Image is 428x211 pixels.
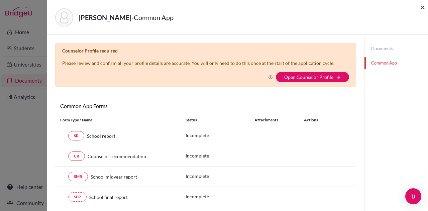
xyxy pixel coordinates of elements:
p: Incomplete [186,173,254,180]
div: Open Intercom Messenger [405,188,421,204]
h6: Common App Forms [55,103,206,109]
a: SFR [68,192,87,202]
a: CR [68,151,85,161]
strong: [PERSON_NAME] [79,13,131,21]
span: Counselor recommendation [88,153,146,160]
a: Open Counselor Profile [284,74,333,80]
p: Incomplete [186,193,254,200]
span: × [420,2,425,12]
span: - Common App [131,13,174,21]
button: Open Counselor Profilearrow_forward [276,72,349,82]
a: SMR [68,172,88,181]
div: Status [186,117,254,123]
span: School report [87,132,115,139]
p: Incomplete [186,152,254,159]
span: School midyear report [91,173,137,180]
span: School final report [89,194,128,201]
b: Counselor Profile required [62,48,118,54]
i: arrow_forward [336,75,341,80]
a: SR [68,131,84,140]
div: Form Type / Name [55,117,181,123]
a: Documents [364,43,428,55]
p: Incomplete [186,132,254,139]
a: Common App [364,57,428,69]
div: Actions [296,117,337,123]
p: Please review and confirm all your profile details are accurate. You will only need to do this on... [62,60,334,67]
button: Close [420,3,425,11]
div: Attachments [254,117,296,123]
